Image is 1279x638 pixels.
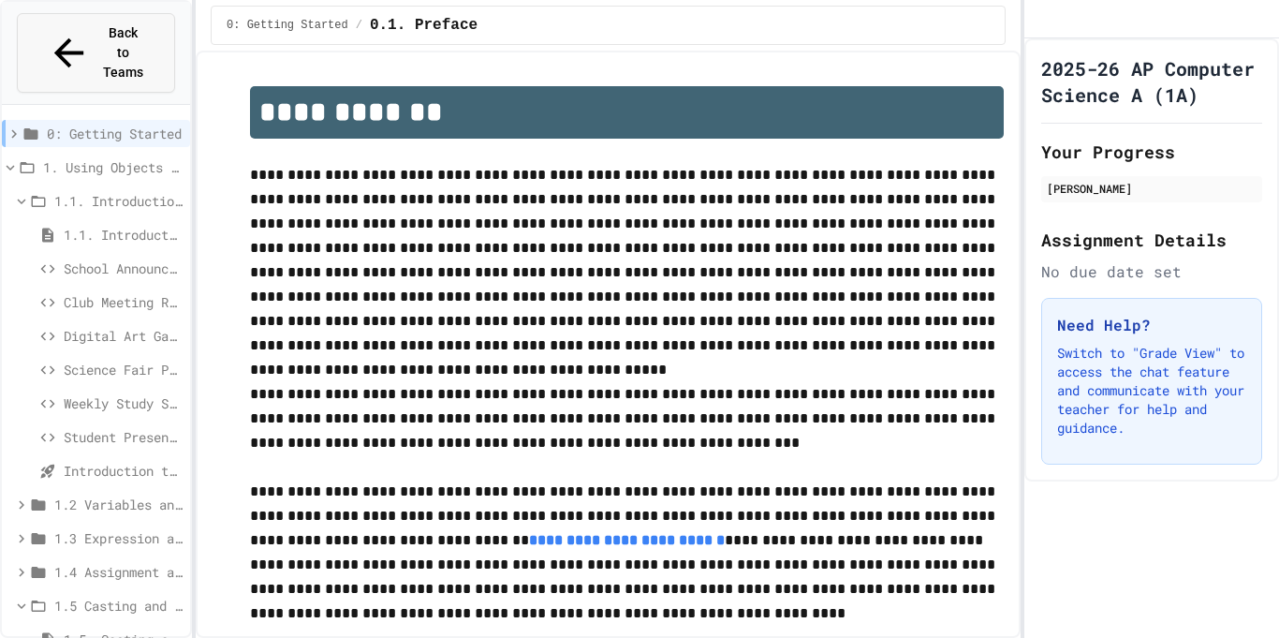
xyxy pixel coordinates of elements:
[370,14,478,37] span: 0.1. Preface
[43,157,183,177] span: 1. Using Objects and Methods
[1057,314,1246,336] h3: Need Help?
[54,562,183,582] span: 1.4 Assignment and Input
[227,18,348,33] span: 0: Getting Started
[47,124,183,143] span: 0: Getting Started
[1047,180,1257,197] div: [PERSON_NAME]
[64,225,183,245] span: 1.1. Introduction to Algorithms, Programming, and Compilers
[64,427,183,447] span: Student Presentation Display
[1041,139,1262,165] h2: Your Progress
[1041,227,1262,253] h2: Assignment Details
[54,191,183,211] span: 1.1. Introduction to Algorithms, Programming, and Compilers
[356,18,362,33] span: /
[54,596,183,616] span: 1.5 Casting and Range of Values
[54,528,183,548] span: 1.3 Expression and Output
[17,13,175,93] button: Back to Teams
[102,23,146,82] span: Back to Teams
[64,259,183,278] span: School Announcement System
[1041,55,1262,108] h1: 2025-26 AP Computer Science A (1A)
[54,495,183,514] span: 1.2 Variables and Data Types
[64,461,183,481] span: Introduction to Algorithms, Programming, and Compilers
[64,326,183,346] span: Digital Art Gallery Opening
[1041,260,1262,283] div: No due date set
[64,292,183,312] span: Club Meeting Reminder
[64,360,183,379] span: Science Fair Project Display
[1057,344,1246,438] p: Switch to "Grade View" to access the chat feature and communicate with your teacher for help and ...
[64,393,183,413] span: Weekly Study Schedule Generator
